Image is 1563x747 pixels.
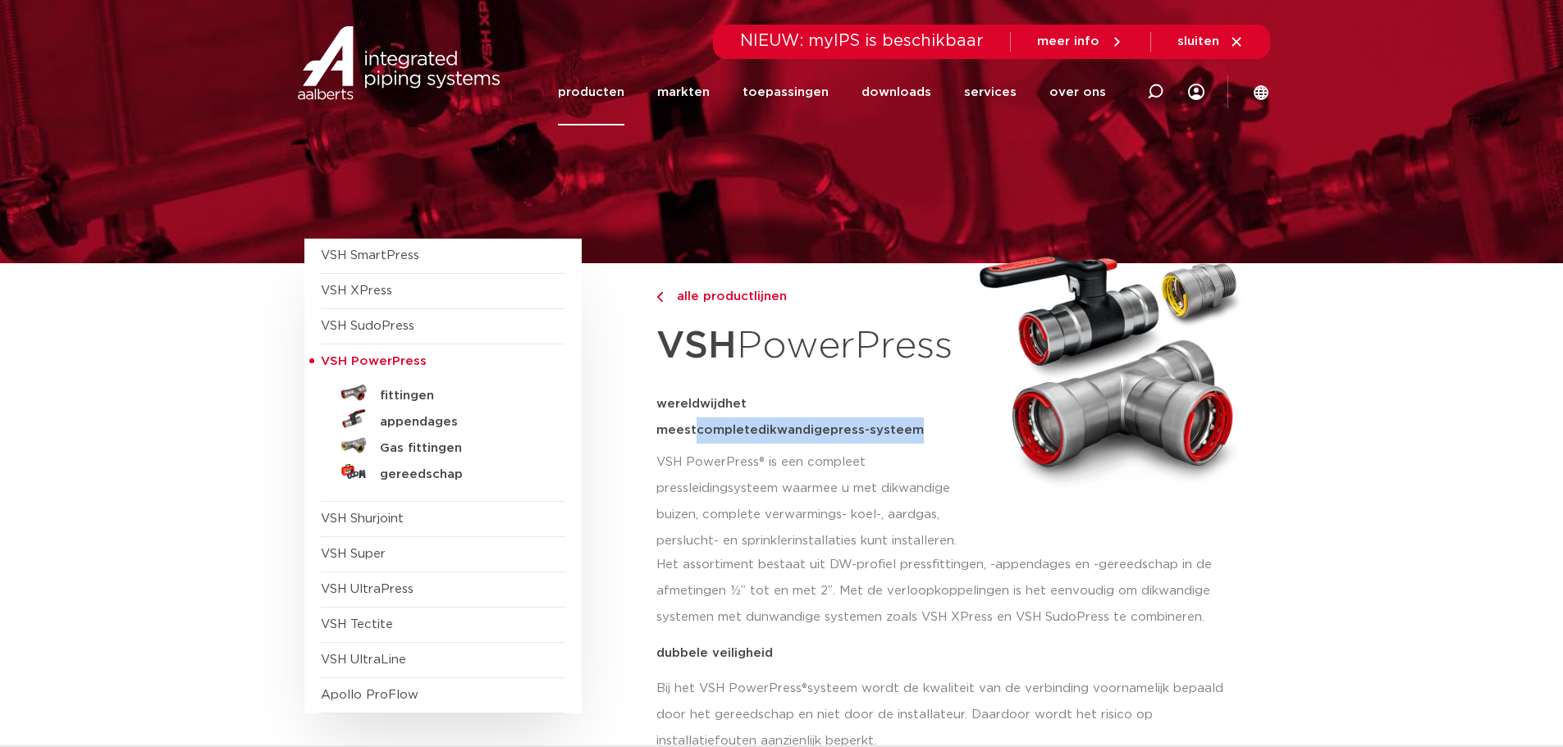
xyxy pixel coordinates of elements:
a: markten [657,59,710,125]
a: gereedschap [321,458,565,485]
a: VSH XPress [321,285,392,297]
h5: gereedschap [380,467,542,482]
a: VSH UltraPress [321,583,414,595]
a: alle productlijnen [656,287,964,307]
div: my IPS [1188,59,1204,125]
strong: VSH [656,327,737,365]
span: wereldwijd [656,398,725,410]
span: ® [802,682,807,695]
h5: Gas fittingen [380,441,542,456]
span: Bij het VSH PowerPress [656,682,802,695]
a: over ons [1049,59,1106,125]
h5: fittingen [380,389,542,403]
span: press-systeem [830,424,924,436]
h5: appendages [380,415,542,430]
span: het meest [656,398,747,436]
a: VSH SudoPress [321,320,414,332]
h1: PowerPress [656,315,964,378]
span: meer info [1037,35,1099,48]
a: VSH Tectite [321,618,393,631]
a: producten [558,59,624,125]
a: services [964,59,1017,125]
a: sluiten [1177,34,1244,49]
a: Gas fittingen [321,432,565,458]
p: VSH PowerPress® is een compleet pressleidingsysteem waarmee u met dikwandige buizen, complete ver... [656,449,964,554]
nav: Menu [558,59,1106,125]
a: toepassingen [743,59,829,125]
a: appendages [321,406,565,432]
img: chevron-right.svg [656,292,663,303]
a: downloads [861,59,931,125]
span: VSH PowerPress [321,355,427,367]
p: dubbele veiligheid [656,647,1249,659]
span: complete [697,424,758,436]
span: systeem wordt de kwaliteit van de verbinding voornamelijk bepaald door het gereedschap en niet do... [656,682,1223,747]
a: Apollo ProFlow [321,689,418,701]
a: VSH Shurjoint [321,512,404,525]
a: VSH Super [321,548,386,560]
span: sluiten [1177,35,1219,48]
span: alle productlijnen [667,290,787,303]
a: VSH UltraLine [321,654,406,666]
span: dikwandige [758,424,830,436]
span: NIEUW: myIPS is beschikbaar [740,33,984,49]
a: VSH SmartPress [321,249,419,262]
a: fittingen [321,380,565,406]
a: meer info [1037,34,1124,49]
p: Het assortiment bestaat uit DW-profiel pressfittingen, -appendages en -gereedschap in de afmeting... [656,552,1249,631]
